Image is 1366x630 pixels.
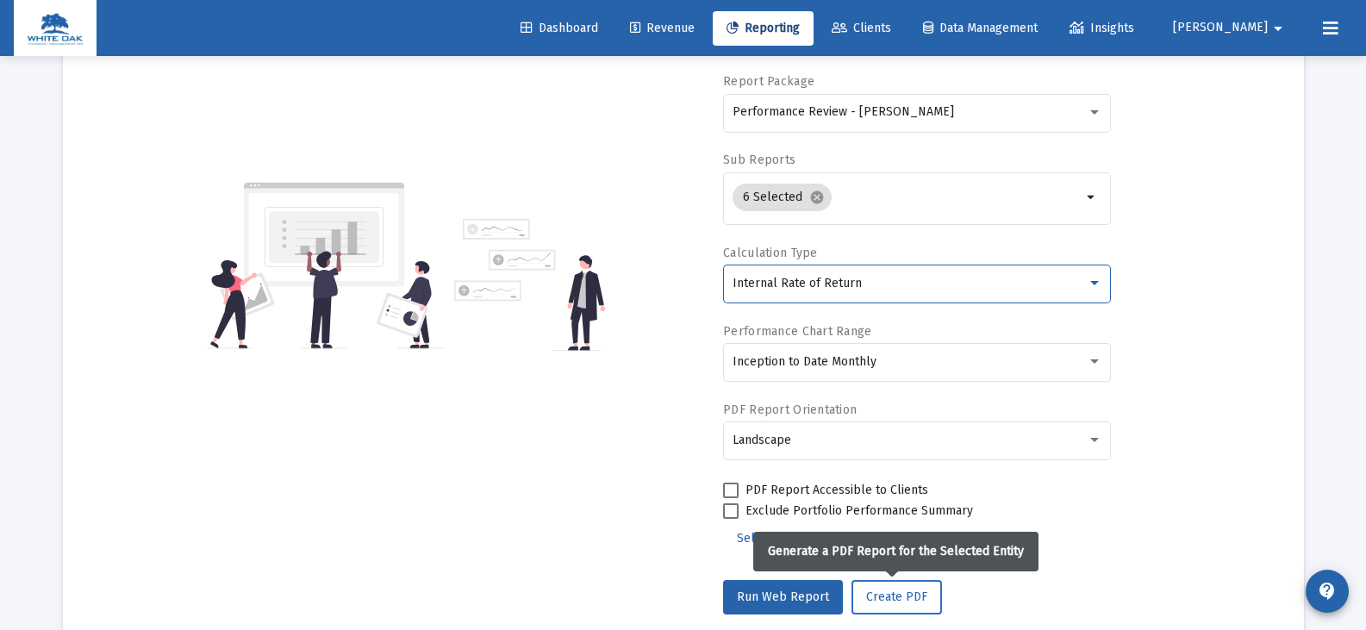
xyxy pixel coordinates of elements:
span: [PERSON_NAME] [1173,21,1268,35]
label: Report Package [723,74,814,89]
span: Select Custom Period [737,531,857,546]
span: Data Management [923,21,1038,35]
a: Reporting [713,11,814,46]
a: Insights [1056,11,1148,46]
a: Data Management [909,11,1051,46]
span: Internal Rate of Return [733,276,862,290]
label: Sub Reports [723,153,795,167]
mat-chip-list: Selection [733,180,1082,215]
mat-chip: 6 Selected [733,184,832,211]
mat-icon: arrow_drop_down [1268,11,1288,46]
mat-icon: cancel [809,190,825,205]
label: Calculation Type [723,246,817,260]
a: Dashboard [507,11,612,46]
span: PDF Report Accessible to Clients [745,480,928,501]
button: Run Web Report [723,580,843,614]
mat-icon: contact_support [1317,581,1338,602]
span: Exclude Portfolio Performance Summary [745,501,973,521]
span: Landscape [733,433,791,447]
span: Create PDF [866,589,927,604]
mat-icon: arrow_drop_down [1082,187,1102,208]
button: [PERSON_NAME] [1152,10,1309,45]
span: Insights [1070,21,1134,35]
button: Create PDF [851,580,942,614]
span: Inception to Date Monthly [733,354,876,369]
span: Performance Review - [PERSON_NAME] [733,104,954,119]
img: Dashboard [27,11,84,46]
span: Dashboard [521,21,598,35]
a: Clients [818,11,905,46]
a: Revenue [616,11,708,46]
img: reporting-alt [454,219,605,351]
span: Clients [832,21,891,35]
label: PDF Report Orientation [723,402,857,417]
span: Revenue [630,21,695,35]
span: Reporting [727,21,800,35]
label: Performance Chart Range [723,324,871,339]
span: Additional Options [889,531,989,546]
img: reporting [207,180,444,351]
span: Run Web Report [737,589,829,604]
